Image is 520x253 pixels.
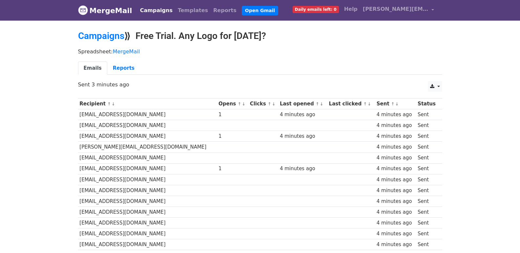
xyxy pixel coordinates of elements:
td: Sent [416,120,439,131]
h2: ⟫ Free Trial. Any Logo for [DATE]? [78,30,442,42]
div: 4 minutes ago [377,241,415,248]
a: Help [342,3,360,16]
div: 4 minutes ago [280,165,326,172]
td: Sent [416,207,439,218]
td: [EMAIL_ADDRESS][DOMAIN_NAME] [78,120,217,131]
a: ↓ [367,101,371,106]
th: Last clicked [327,99,375,109]
td: Sent [416,196,439,207]
div: 4 minutes ago [377,198,415,205]
th: Clicks [248,99,278,109]
div: 4 minutes ago [377,208,415,216]
td: [EMAIL_ADDRESS][DOMAIN_NAME] [78,228,217,239]
a: Campaigns [137,4,175,17]
td: Sent [416,239,439,250]
img: MergeMail logo [78,5,88,15]
span: Daily emails left: 0 [293,6,339,13]
p: Spreadsheet: [78,48,442,55]
td: Sent [416,218,439,228]
a: Emails [78,62,107,75]
a: MergeMail [113,48,140,55]
div: 1 [218,111,247,118]
div: 4 minutes ago [377,154,415,162]
td: [PERSON_NAME][EMAIL_ADDRESS][DOMAIN_NAME] [78,142,217,153]
a: Reports [211,4,239,17]
a: ↓ [112,101,115,106]
a: ↑ [107,101,111,106]
a: ↑ [391,101,395,106]
a: MergeMail [78,4,132,17]
td: [EMAIL_ADDRESS][DOMAIN_NAME] [78,153,217,163]
td: [EMAIL_ADDRESS][DOMAIN_NAME] [78,207,217,218]
a: ↑ [363,101,367,106]
div: 1 [218,165,247,172]
td: Sent [416,131,439,142]
a: ↑ [268,101,271,106]
div: 4 minutes ago [377,122,415,129]
td: Sent [416,163,439,174]
p: Sent 3 minutes ago [78,81,442,88]
td: [EMAIL_ADDRESS][DOMAIN_NAME] [78,218,217,228]
a: Daily emails left: 0 [290,3,342,16]
th: Status [416,99,439,109]
a: ↑ [316,101,319,106]
th: Opens [217,99,248,109]
div: 4 minutes ago [377,230,415,238]
th: Sent [375,99,416,109]
td: [EMAIL_ADDRESS][DOMAIN_NAME] [78,163,217,174]
td: [EMAIL_ADDRESS][DOMAIN_NAME] [78,174,217,185]
a: Campaigns [78,30,124,41]
a: ↑ [238,101,241,106]
div: 4 minutes ago [377,111,415,118]
a: ↓ [242,101,245,106]
a: ↓ [272,101,276,106]
td: [EMAIL_ADDRESS][DOMAIN_NAME] [78,109,217,120]
div: 1 [218,133,247,140]
a: ↓ [395,101,399,106]
td: [EMAIL_ADDRESS][DOMAIN_NAME] [78,185,217,196]
a: ↓ [320,101,323,106]
a: [PERSON_NAME][EMAIL_ADDRESS][DOMAIN_NAME] [360,3,437,18]
a: Open Gmail [242,6,278,15]
div: 4 minutes ago [377,219,415,227]
a: Reports [107,62,140,75]
div: 4 minutes ago [377,176,415,184]
div: 4 minutes ago [280,111,326,118]
td: Sent [416,174,439,185]
th: Recipient [78,99,217,109]
span: [PERSON_NAME][EMAIL_ADDRESS][DOMAIN_NAME] [363,5,428,13]
div: 4 minutes ago [377,133,415,140]
td: [EMAIL_ADDRESS][DOMAIN_NAME] [78,239,217,250]
div: 4 minutes ago [377,143,415,151]
div: 4 minutes ago [280,133,326,140]
div: 4 minutes ago [377,165,415,172]
td: Sent [416,185,439,196]
a: Templates [175,4,211,17]
td: Sent [416,153,439,163]
td: Sent [416,109,439,120]
td: [EMAIL_ADDRESS][DOMAIN_NAME] [78,131,217,142]
td: Sent [416,228,439,239]
td: Sent [416,142,439,153]
th: Last opened [278,99,327,109]
div: 4 minutes ago [377,187,415,194]
td: [EMAIL_ADDRESS][DOMAIN_NAME] [78,196,217,207]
